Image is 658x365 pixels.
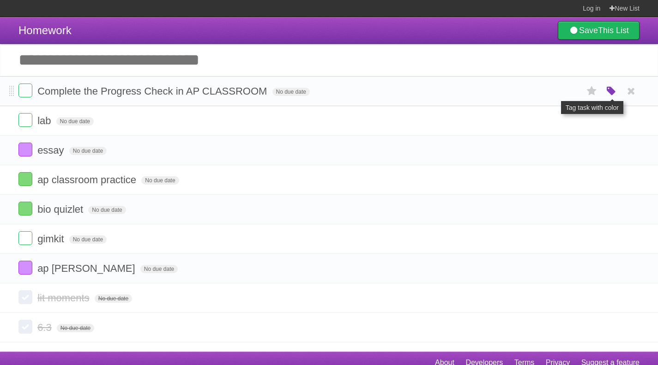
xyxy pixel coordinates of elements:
span: No due date [69,147,107,155]
span: No due date [272,88,310,96]
label: Done [18,231,32,245]
span: lab [37,115,53,126]
label: Done [18,290,32,304]
span: No due date [69,235,107,244]
label: Done [18,143,32,156]
label: Done [18,172,32,186]
label: Star task [583,84,601,99]
span: ap classroom practice [37,174,139,185]
label: Done [18,320,32,334]
span: No due date [56,117,94,126]
span: Complete the Progress Check in AP CLASSROOM [37,85,269,97]
label: Done [18,261,32,275]
span: essay [37,144,66,156]
label: Done [18,113,32,127]
span: No due date [57,324,94,332]
span: bio quizlet [37,203,85,215]
span: No due date [95,294,132,303]
span: lit moments [37,292,91,304]
span: No due date [88,206,126,214]
label: Done [18,84,32,97]
b: This List [598,26,629,35]
span: ap [PERSON_NAME] [37,263,138,274]
label: Done [18,202,32,215]
span: 6.3 [37,322,54,333]
span: No due date [140,265,178,273]
span: No due date [141,176,179,185]
a: SaveThis List [558,21,640,40]
span: Homework [18,24,72,36]
span: gimkit [37,233,66,245]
